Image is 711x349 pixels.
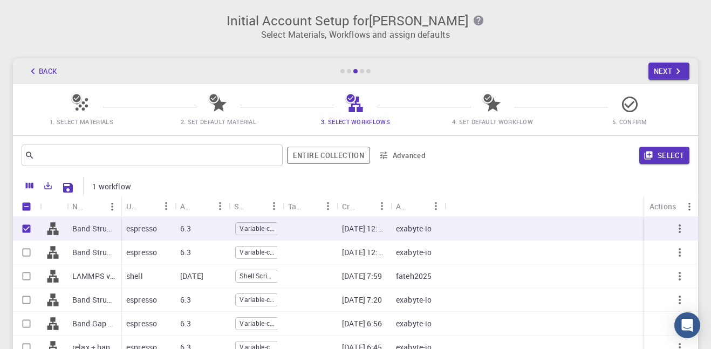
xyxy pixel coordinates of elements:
[72,196,86,217] div: Name
[175,196,229,217] div: Application Version
[321,118,390,126] span: 3. Select Workflows
[396,295,432,305] p: exabyte-io
[236,295,278,304] span: Variable-cell Relaxation
[180,247,191,258] p: 6.3
[211,197,229,215] button: Menu
[40,196,67,217] div: Icon
[229,196,283,217] div: Subworkflows
[121,196,175,217] div: Used application
[126,295,157,305] p: espresso
[342,318,382,329] p: [DATE] 6:56
[126,223,157,234] p: espresso
[22,63,63,80] button: Back
[356,197,373,215] button: Sort
[126,318,157,329] p: espresso
[19,13,692,28] h3: Initial Account Setup for [PERSON_NAME]
[180,196,194,217] div: Application Version
[57,177,79,199] button: Save Explorer Settings
[236,271,278,280] span: Shell Script Subworkflow
[72,271,115,282] p: LAMMPS via Shell script Workflow (clone)
[342,223,385,234] p: [DATE] 12:57
[104,198,121,215] button: Menu
[396,223,432,234] p: exabyte-io
[92,181,131,192] p: 1 workflow
[236,224,278,233] span: Variable-cell Relaxation
[158,197,175,215] button: Menu
[410,197,427,215] button: Sort
[302,197,319,215] button: Sort
[72,318,115,329] p: Band Gap (LDA)
[639,147,689,164] button: Select
[287,147,370,164] span: Filter throughout whole library including sets (folders)
[452,118,533,126] span: 4. Set Default Workflow
[236,248,278,257] span: Variable-cell Relaxation
[126,271,143,282] p: shell
[648,63,690,80] button: Next
[288,196,302,217] div: Tags
[126,247,157,258] p: espresso
[396,318,432,329] p: exabyte-io
[319,197,337,215] button: Menu
[126,196,140,217] div: Used application
[427,197,445,215] button: Menu
[194,197,211,215] button: Sort
[342,295,382,305] p: [DATE] 7:20
[180,318,191,329] p: 6.3
[180,223,191,234] p: 6.3
[283,196,337,217] div: Tags
[248,197,265,215] button: Sort
[650,196,676,217] div: Actions
[373,197,391,215] button: Menu
[72,295,115,305] p: Band Structure (LDA)
[681,198,698,215] button: Menu
[180,271,203,282] p: [DATE]
[86,198,104,215] button: Sort
[39,177,57,194] button: Export
[181,118,256,126] span: 2. Set Default Material
[644,196,698,217] div: Actions
[396,247,432,258] p: exabyte-io
[50,118,113,126] span: 1. Select Materials
[374,147,430,164] button: Advanced
[234,196,248,217] div: Subworkflows
[72,247,115,258] p: Band Structure (LDA)
[20,177,39,194] button: Columns
[140,197,158,215] button: Sort
[396,271,432,282] p: fateh2025
[265,197,283,215] button: Menu
[337,196,391,217] div: Created
[180,295,191,305] p: 6.3
[342,271,382,282] p: [DATE] 7:59
[287,147,370,164] button: Entire collection
[72,223,115,234] p: Band Structure (LDA)
[674,312,700,338] div: Open Intercom Messenger
[67,196,121,217] div: Name
[19,8,57,17] span: Suporte
[612,118,647,126] span: 5. Confirm
[396,196,410,217] div: Account
[236,319,278,328] span: Variable-cell Relaxation
[342,196,356,217] div: Created
[19,28,692,41] p: Select Materials, Workflows and assign defaults
[342,247,385,258] p: [DATE] 12:57
[391,196,445,217] div: Account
